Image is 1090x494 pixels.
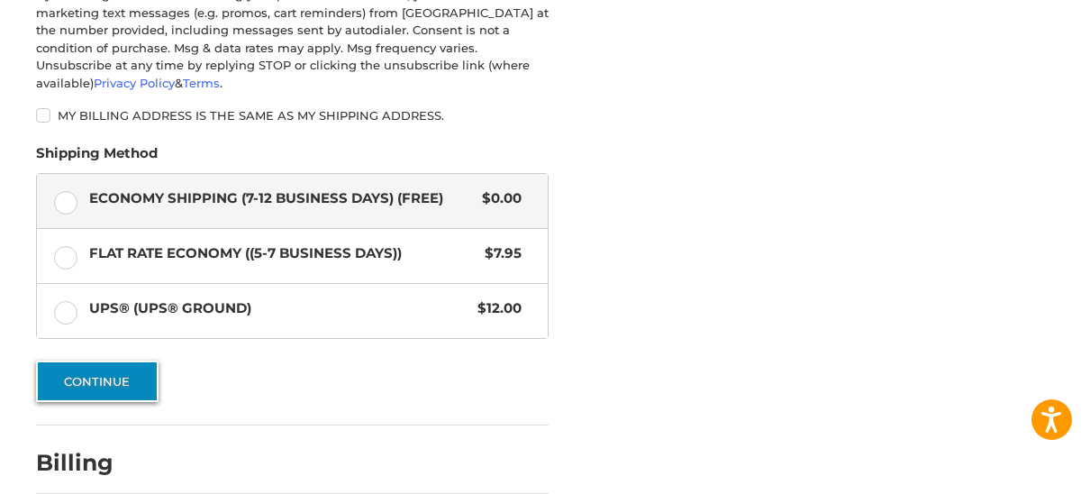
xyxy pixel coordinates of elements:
[36,449,141,477] h2: Billing
[476,243,522,264] span: $7.95
[94,76,175,90] a: Privacy Policy
[89,188,473,209] span: Economy Shipping (7-12 Business Days) (Free)
[89,243,476,264] span: Flat Rate Economy ((5-7 Business Days))
[36,108,549,123] label: My billing address is the same as my shipping address.
[941,445,1090,494] iframe: Google Customer Reviews
[183,76,220,90] a: Terms
[89,298,468,319] span: UPS® (UPS® Ground)
[36,143,158,172] legend: Shipping Method
[468,298,522,319] span: $12.00
[36,361,159,402] button: Continue
[473,188,522,209] span: $0.00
